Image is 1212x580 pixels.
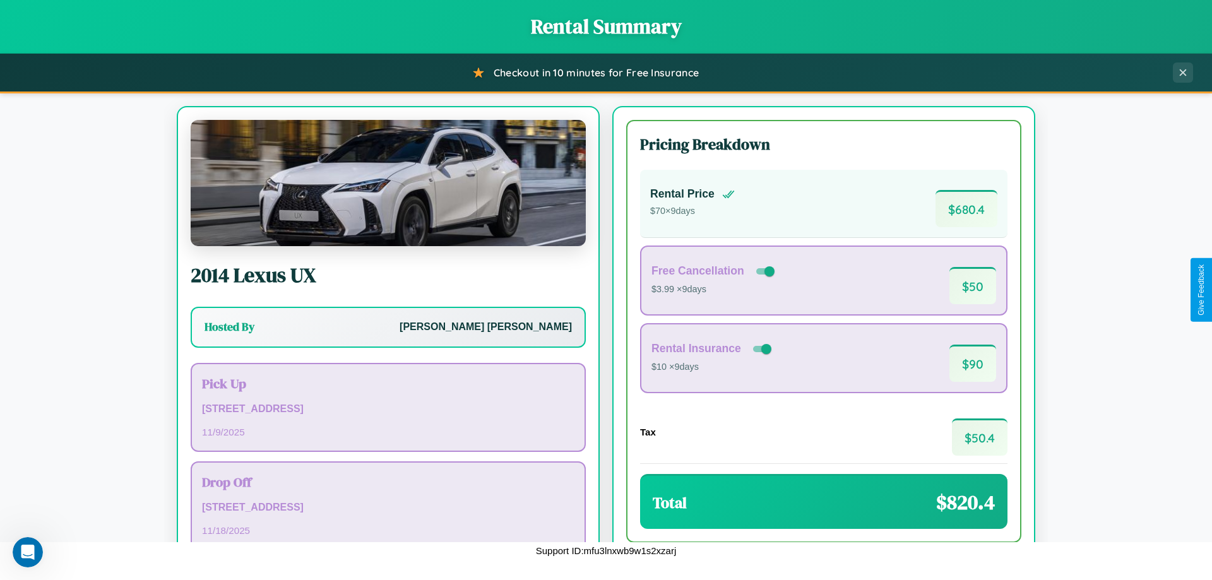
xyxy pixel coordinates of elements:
[13,537,43,567] iframe: Intercom live chat
[13,13,1199,40] h1: Rental Summary
[202,522,574,539] p: 11 / 18 / 2025
[651,359,774,376] p: $10 × 9 days
[653,492,687,513] h3: Total
[650,203,735,220] p: $ 70 × 9 days
[949,267,996,304] span: $ 50
[651,342,741,355] h4: Rental Insurance
[640,134,1007,155] h3: Pricing Breakdown
[202,374,574,393] h3: Pick Up
[1197,264,1206,316] div: Give Feedback
[202,499,574,517] p: [STREET_ADDRESS]
[205,319,254,334] h3: Hosted By
[191,120,586,246] img: Lexus UX
[949,345,996,382] span: $ 90
[651,281,777,298] p: $3.99 × 9 days
[936,488,995,516] span: $ 820.4
[191,261,586,289] h2: 2014 Lexus UX
[202,400,574,418] p: [STREET_ADDRESS]
[650,187,715,201] h4: Rental Price
[202,423,574,441] p: 11 / 9 / 2025
[536,542,677,559] p: Support ID: mfu3lnxwb9w1s2xzarj
[494,66,699,79] span: Checkout in 10 minutes for Free Insurance
[651,264,744,278] h4: Free Cancellation
[400,318,572,336] p: [PERSON_NAME] [PERSON_NAME]
[952,418,1007,456] span: $ 50.4
[202,473,574,491] h3: Drop Off
[936,190,997,227] span: $ 680.4
[640,427,656,437] h4: Tax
